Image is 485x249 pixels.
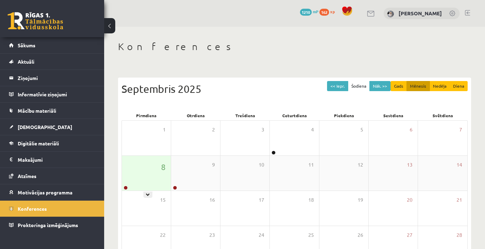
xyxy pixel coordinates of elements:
a: [PERSON_NAME] [399,10,442,17]
div: Pirmdiena [122,111,171,120]
span: Konferences [18,206,47,212]
span: 9 [212,161,215,169]
legend: Maksājumi [18,152,95,168]
legend: Informatīvie ziņojumi [18,86,95,102]
button: << Iepr. [327,81,348,91]
span: 18 [308,196,314,204]
button: Diena [450,81,468,91]
span: 21 [457,196,462,204]
span: xp [330,9,335,14]
span: 162 [319,9,329,16]
span: 27 [407,231,412,239]
span: 11 [308,161,314,169]
span: 19 [358,196,363,204]
a: Maksājumi [9,152,95,168]
span: 23 [209,231,215,239]
span: Digitālie materiāli [18,140,59,146]
div: Piekdiena [319,111,369,120]
div: Otrdiena [171,111,220,120]
span: 1 [163,126,166,134]
a: Rīgas 1. Tālmācības vidusskola [8,12,63,30]
span: 13 [407,161,412,169]
div: Ceturtdiena [270,111,319,120]
span: Aktuāli [18,58,34,65]
span: 16 [209,196,215,204]
span: Sākums [18,42,35,48]
span: 25 [308,231,314,239]
div: Septembris 2025 [122,81,468,97]
div: Sestdiena [369,111,418,120]
a: Atzīmes [9,168,95,184]
a: Aktuāli [9,54,95,70]
div: Svētdiena [418,111,468,120]
span: mP [313,9,318,14]
span: 4 [311,126,314,134]
span: Mācību materiāli [18,107,56,114]
button: Šodiena [348,81,370,91]
a: Mācību materiāli [9,103,95,119]
span: 15 [160,196,166,204]
button: Nāk. >> [369,81,391,91]
span: 24 [259,231,264,239]
span: 17 [259,196,264,204]
span: 20 [407,196,412,204]
a: Informatīvie ziņojumi [9,86,95,102]
a: Ziņojumi [9,70,95,86]
span: 14 [457,161,462,169]
button: Mēnesis [407,81,430,91]
span: 22 [160,231,166,239]
div: Trešdiena [220,111,270,120]
span: 28 [457,231,462,239]
span: 1210 [300,9,312,16]
span: 12 [358,161,363,169]
button: Nedēļa [429,81,450,91]
span: 2 [212,126,215,134]
span: 26 [358,231,363,239]
span: Motivācijas programma [18,189,73,195]
img: Emīlija Kajaka [387,10,394,17]
legend: Ziņojumi [18,70,95,86]
span: Proktoringa izmēģinājums [18,222,78,228]
span: Atzīmes [18,173,36,179]
a: [DEMOGRAPHIC_DATA] [9,119,95,135]
a: Sākums [9,37,95,53]
span: 10 [259,161,264,169]
a: Motivācijas programma [9,184,95,200]
span: 7 [459,126,462,134]
a: 162 xp [319,9,338,14]
span: 6 [410,126,412,134]
span: 3 [261,126,264,134]
a: 1210 mP [300,9,318,14]
a: Proktoringa izmēģinājums [9,217,95,233]
span: 8 [161,161,166,173]
span: [DEMOGRAPHIC_DATA] [18,124,72,130]
span: 5 [360,126,363,134]
a: Digitālie materiāli [9,135,95,151]
button: Gads [391,81,407,91]
h1: Konferences [118,41,471,53]
a: Konferences [9,201,95,217]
